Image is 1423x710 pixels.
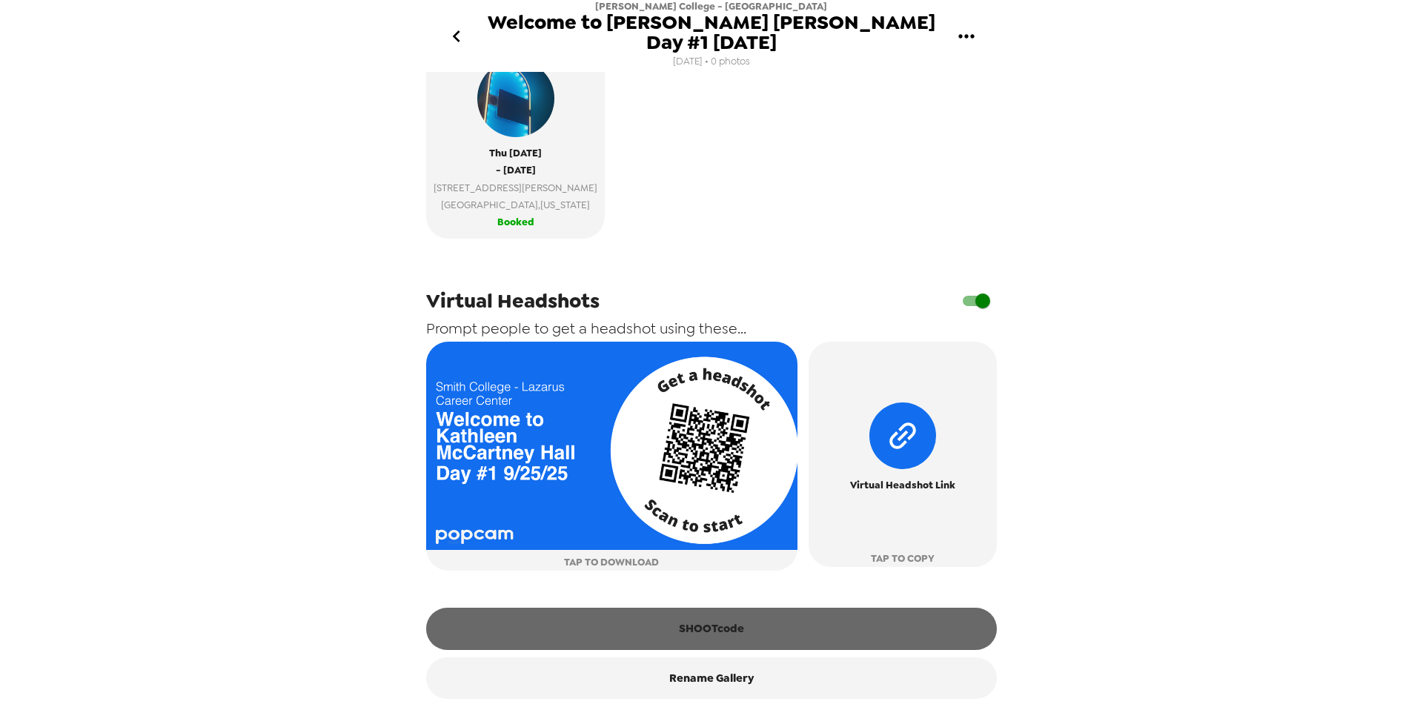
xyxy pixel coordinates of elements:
span: [STREET_ADDRESS][PERSON_NAME] [434,179,597,196]
span: Welcome to [PERSON_NAME] [PERSON_NAME] Day #1 [DATE] [480,13,942,52]
span: Thu [DATE] [489,145,542,162]
span: Virtual Headshots [426,288,600,314]
button: gallery menu [942,12,990,60]
span: - [DATE] [496,162,536,179]
button: Virtual Headshot LinkTAP TO COPY [809,342,997,568]
span: Booked [497,213,534,230]
img: qr card [426,342,797,551]
button: go back [433,12,480,60]
span: Prompt people to get a headshot using these... [426,319,746,338]
span: TAP TO COPY [871,550,935,567]
button: popcam exampleThu [DATE]- [DATE][STREET_ADDRESS][PERSON_NAME][GEOGRAPHIC_DATA],[US_STATE]Booked [426,45,605,239]
span: [GEOGRAPHIC_DATA] , [US_STATE] [434,196,597,213]
button: TAP TO DOWNLOAD [426,342,797,571]
span: TAP TO DOWNLOAD [564,554,659,571]
span: Virtual Headshot Link [850,477,955,494]
img: popcam example [477,60,554,137]
button: SHOOTcode [426,608,997,649]
button: Rename Gallery [426,657,997,699]
span: [DATE] • 0 photos [673,52,750,72]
